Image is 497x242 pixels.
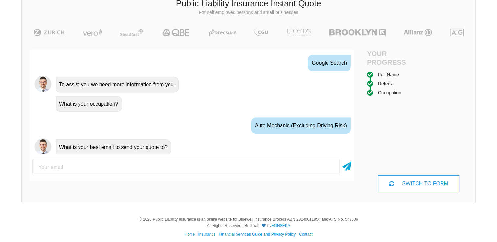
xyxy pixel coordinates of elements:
[158,29,194,36] img: QBE | Public Liability Insurance
[32,159,340,175] input: Your email
[206,29,239,36] img: Protecsure | Public Liability Insurance
[251,29,271,36] img: CGU | Public Liability Insurance
[327,29,388,36] img: Brooklyn | Public Liability Insurance
[251,117,351,134] div: Auto Mechanic (excluding driving risk)
[198,232,215,237] a: Insurance
[31,29,68,36] img: Zurich | Public Liability Insurance
[56,77,179,92] div: To assist you we need more information from you.
[447,29,467,36] img: AIG | Public Liability Insurance
[378,89,401,96] div: Occupation
[283,29,315,36] img: LLOYD's | Public Liability Insurance
[184,232,195,237] a: Home
[56,139,171,155] div: What is your best email to send your quote to?
[271,223,290,228] a: FONSEKA
[378,71,399,78] div: Full Name
[56,96,122,112] div: What is your occupation?
[367,50,419,66] h4: Your Progress
[400,29,435,36] img: Allianz | Public Liability Insurance
[35,138,51,155] img: Chatbot | PLI
[27,10,470,16] p: For self employed persons and small businesses
[80,29,105,36] img: Vero | Public Liability Insurance
[35,76,51,92] img: Chatbot | PLI
[299,232,312,237] a: Contact
[219,232,296,237] a: Financial Services Guide and Privacy Policy
[308,55,351,71] div: Google Search
[378,80,395,87] div: Referral
[378,175,459,192] div: SWITCH TO FORM
[117,29,146,36] img: Steadfast | Public Liability Insurance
